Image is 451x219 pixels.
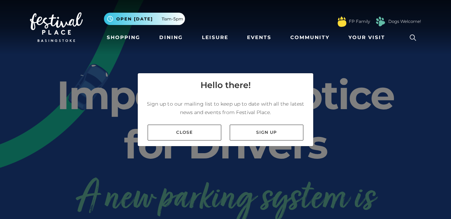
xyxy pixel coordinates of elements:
span: Open [DATE] [116,16,153,22]
span: Your Visit [348,34,385,41]
button: Open [DATE] 11am-5pm [104,13,185,25]
a: Shopping [104,31,143,44]
a: Leisure [199,31,231,44]
a: Events [244,31,274,44]
img: Festival Place Logo [30,12,83,42]
a: Dogs Welcome! [388,18,421,25]
p: Sign up to our mailing list to keep up to date with all the latest news and events from Festival ... [143,100,308,117]
h4: Hello there! [200,79,251,92]
a: Your Visit [346,31,391,44]
a: Dining [156,31,186,44]
a: FP Family [349,18,370,25]
a: Community [288,31,332,44]
a: Close [148,125,221,140]
span: 11am-5pm [162,16,183,22]
a: Sign up [230,125,303,140]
